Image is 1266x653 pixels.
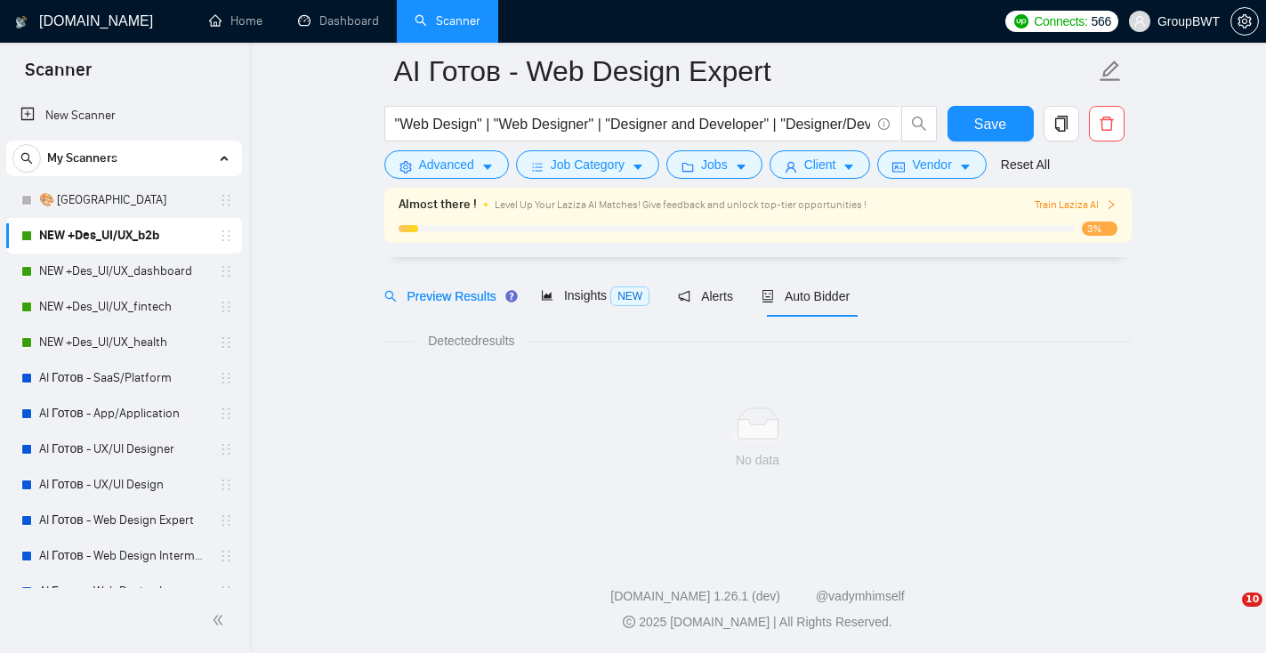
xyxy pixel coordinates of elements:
[419,155,474,174] span: Advanced
[219,264,233,278] span: holder
[415,13,480,28] a: searchScanner
[12,144,41,173] button: search
[1001,155,1050,174] a: Reset All
[632,160,644,173] span: caret-down
[209,13,262,28] a: homeHome
[1230,7,1259,36] button: setting
[947,106,1034,141] button: Save
[384,150,509,179] button: settingAdvancedcaret-down
[298,13,379,28] a: dashboardDashboard
[901,106,937,141] button: search
[551,155,625,174] span: Job Category
[610,589,780,603] a: [DOMAIN_NAME] 1.26.1 (dev)
[399,195,477,214] span: Almost there !
[39,218,208,254] a: NEW +Des_UI/UX_b2b
[481,160,494,173] span: caret-down
[1044,116,1078,132] span: copy
[263,613,1252,632] div: 2025 [DOMAIN_NAME] | All Rights Reserved.
[681,160,694,173] span: folder
[1090,116,1124,132] span: delete
[1230,14,1259,28] a: setting
[415,331,527,351] span: Detected results
[39,325,208,360] a: NEW +Des_UI/UX_health
[47,141,117,176] span: My Scanners
[219,193,233,207] span: holder
[541,289,553,302] span: area-chart
[666,150,762,179] button: folderJobscaret-down
[219,442,233,456] span: holder
[219,407,233,421] span: holder
[1034,12,1087,31] span: Connects:
[219,549,233,563] span: holder
[39,431,208,467] a: AI Готов - UX/UI Designer
[1082,222,1117,236] span: 3%
[974,113,1006,135] span: Save
[39,396,208,431] a: AI Готов - App/Application
[219,300,233,314] span: holder
[39,503,208,538] a: AI Готов - Web Design Expert
[504,288,520,304] div: Tooltip anchor
[804,155,836,174] span: Client
[762,289,850,303] span: Auto Bidder
[541,288,649,302] span: Insights
[219,584,233,599] span: holder
[516,150,659,179] button: barsJob Categorycaret-down
[878,118,890,130] span: info-circle
[11,57,106,94] span: Scanner
[843,160,855,173] span: caret-down
[701,155,728,174] span: Jobs
[219,371,233,385] span: holder
[399,450,1117,470] div: No data
[219,478,233,492] span: holder
[1099,60,1122,83] span: edit
[1044,106,1079,141] button: copy
[762,290,774,302] span: robot
[219,335,233,350] span: holder
[395,113,870,135] input: Search Freelance Jobs...
[892,160,905,173] span: idcard
[219,229,233,243] span: holder
[13,152,40,165] span: search
[6,98,242,133] li: New Scanner
[219,513,233,528] span: holder
[39,289,208,325] a: NEW +Des_UI/UX_fintech
[1206,593,1248,635] iframe: Intercom live chat
[959,160,972,173] span: caret-down
[785,160,797,173] span: user
[495,198,867,211] span: Level Up Your Laziza AI Matches! Give feedback and unlock top-tier opportunities !
[212,611,230,629] span: double-left
[877,150,986,179] button: idcardVendorcaret-down
[735,160,747,173] span: caret-down
[20,98,228,133] a: New Scanner
[1231,14,1258,28] span: setting
[1014,14,1028,28] img: upwork-logo.png
[1106,199,1117,210] span: right
[1089,106,1125,141] button: delete
[678,290,690,302] span: notification
[39,467,208,503] a: AI Готов - UX/UI Design
[1133,15,1146,28] span: user
[1092,12,1111,31] span: 566
[610,286,649,306] span: NEW
[39,360,208,396] a: AI Готов - SaaS/Platform
[678,289,733,303] span: Alerts
[39,538,208,574] a: AI Готов - Web Design Intermediate минус Developer
[1035,197,1117,214] button: Train Laziza AI
[902,116,936,132] span: search
[1242,593,1262,607] span: 10
[531,160,544,173] span: bars
[384,289,512,303] span: Preview Results
[816,589,905,603] a: @vadymhimself
[15,8,28,36] img: logo
[394,49,1095,93] input: Scanner name...
[912,155,951,174] span: Vendor
[39,254,208,289] a: NEW +Des_UI/UX_dashboard
[39,182,208,218] a: 🎨 [GEOGRAPHIC_DATA]
[384,290,397,302] span: search
[39,574,208,609] a: AI Готов - Web Design Intermediate минус Development
[770,150,871,179] button: userClientcaret-down
[623,616,635,628] span: copyright
[399,160,412,173] span: setting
